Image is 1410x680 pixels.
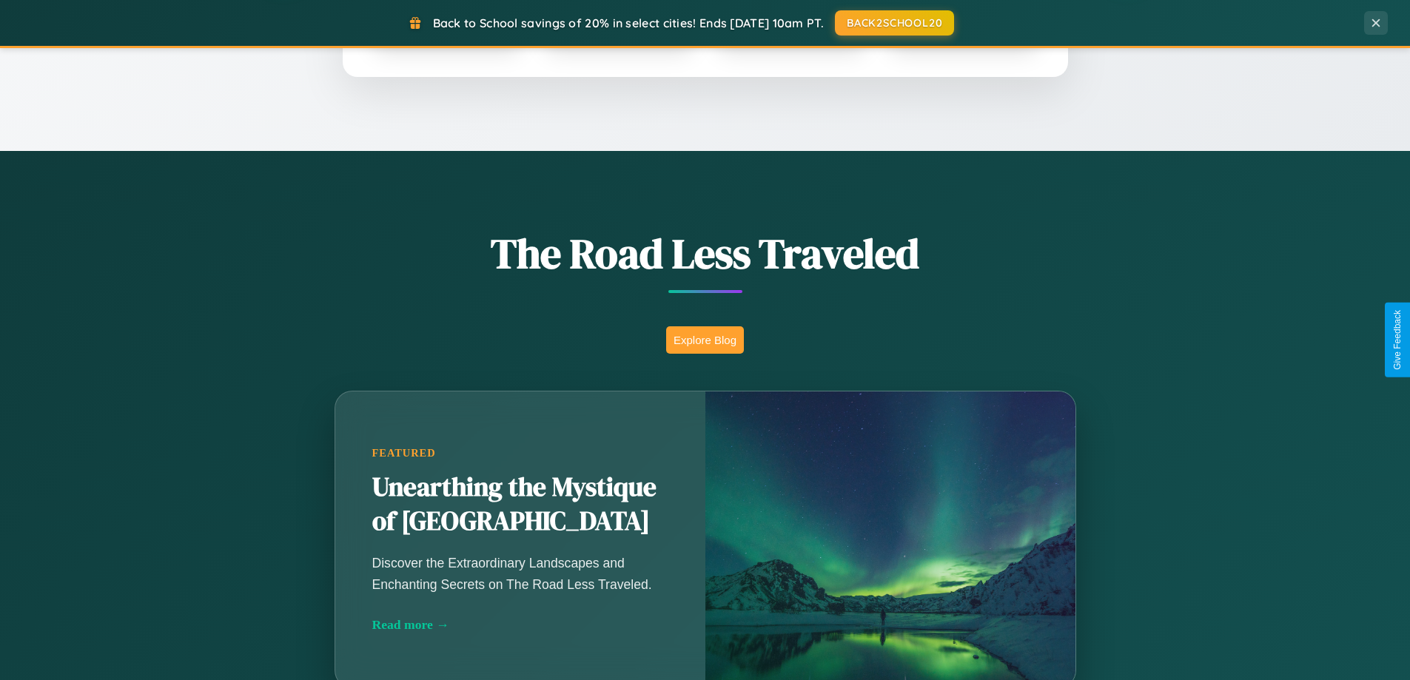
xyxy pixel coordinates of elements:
[372,471,668,539] h2: Unearthing the Mystique of [GEOGRAPHIC_DATA]
[1392,310,1403,370] div: Give Feedback
[372,617,668,633] div: Read more →
[372,553,668,594] p: Discover the Extraordinary Landscapes and Enchanting Secrets on The Road Less Traveled.
[261,225,1149,282] h1: The Road Less Traveled
[666,326,744,354] button: Explore Blog
[372,447,668,459] div: Featured
[433,16,824,30] span: Back to School savings of 20% in select cities! Ends [DATE] 10am PT.
[835,10,954,36] button: BACK2SCHOOL20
